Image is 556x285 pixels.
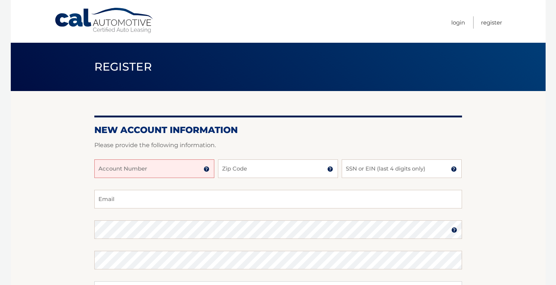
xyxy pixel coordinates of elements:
input: SSN or EIN (last 4 digits only) [342,159,462,178]
a: Cal Automotive [54,7,155,34]
a: Login [451,16,465,29]
img: tooltip.svg [327,166,333,172]
span: Register [94,60,152,74]
input: Email [94,190,462,208]
img: tooltip.svg [451,227,457,233]
p: Please provide the following information. [94,140,462,150]
input: Account Number [94,159,214,178]
img: tooltip.svg [451,166,457,172]
h2: New Account Information [94,124,462,136]
input: Zip Code [218,159,338,178]
a: Register [481,16,502,29]
img: tooltip.svg [204,166,209,172]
